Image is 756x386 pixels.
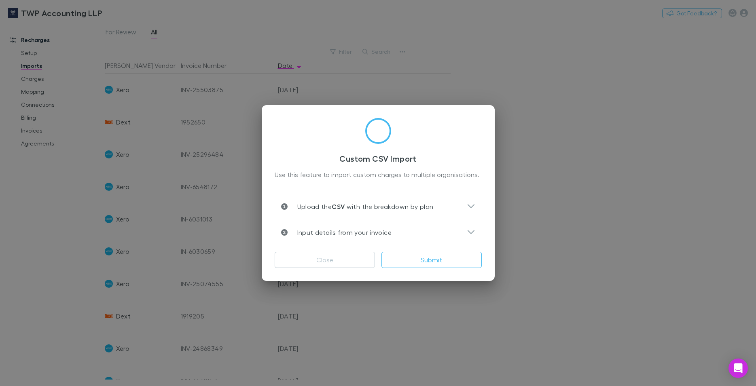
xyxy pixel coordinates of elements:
strong: CSV [332,202,345,211]
div: Use this feature to import custom charges to multiple organisations. [275,170,482,180]
h3: Custom CSV Import [275,154,482,163]
div: Input details from your invoice [275,219,482,245]
p: Upload the with the breakdown by plan [288,202,434,211]
button: Close [275,252,375,268]
p: Input details from your invoice [288,228,392,237]
div: Upload theCSV with the breakdown by plan [275,194,482,219]
button: Submit [381,252,482,268]
div: Open Intercom Messenger [728,359,748,378]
